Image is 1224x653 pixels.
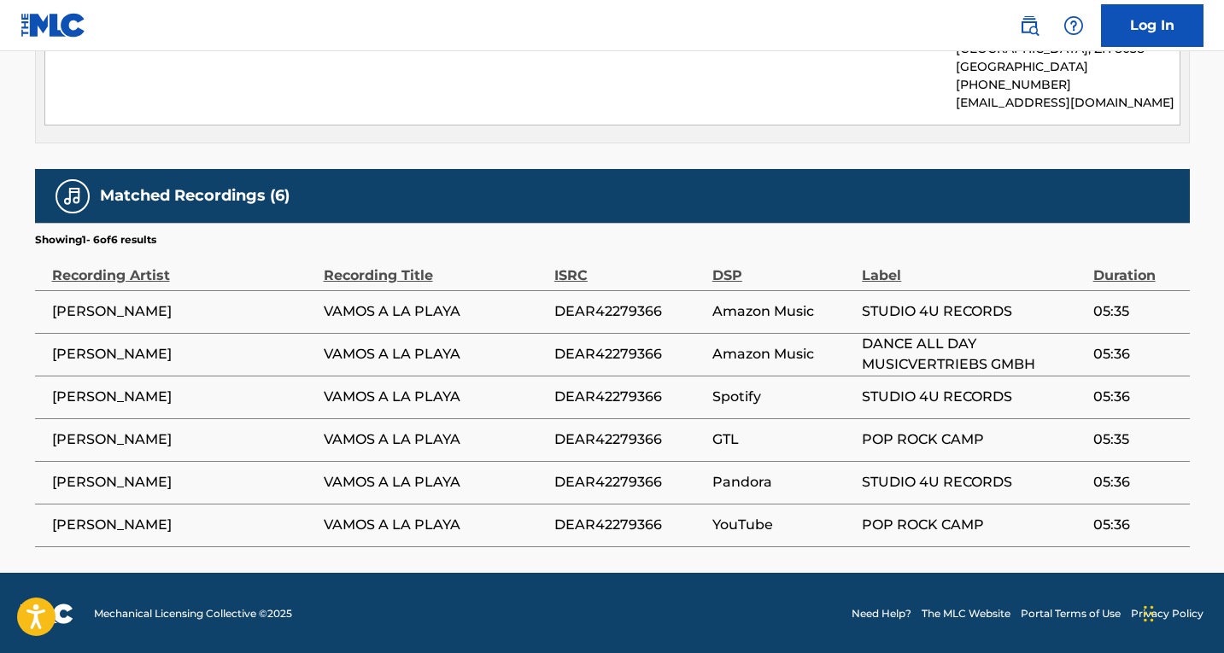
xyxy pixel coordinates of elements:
[1131,606,1204,621] a: Privacy Policy
[52,344,315,364] span: [PERSON_NAME]
[52,429,315,450] span: [PERSON_NAME]
[324,301,546,322] span: VAMOS A LA PLAYA
[862,248,1084,286] div: Label
[1093,429,1181,450] span: 05:35
[1144,588,1154,639] div: Drag
[324,515,546,535] span: VAMOS A LA PLAYA
[554,248,704,286] div: ISRC
[554,344,704,364] span: DEAR42279366
[862,515,1084,535] span: POP ROCK CAMP
[922,606,1010,621] a: The MLC Website
[20,603,73,624] img: logo
[862,429,1084,450] span: POP ROCK CAMP
[1093,515,1181,535] span: 05:36
[1093,248,1181,286] div: Duration
[712,248,853,286] div: DSP
[862,472,1084,493] span: STUDIO 4U RECORDS
[324,429,546,450] span: VAMOS A LA PLAYA
[712,429,853,450] span: GTL
[1019,15,1040,36] img: search
[100,186,290,206] h5: Matched Recordings (6)
[862,334,1084,375] span: DANCE ALL DAY MUSICVERTRIEBS GMBH
[554,387,704,407] span: DEAR42279366
[1093,472,1181,493] span: 05:36
[554,515,704,535] span: DEAR42279366
[1063,15,1084,36] img: help
[554,301,704,322] span: DEAR42279366
[554,472,704,493] span: DEAR42279366
[1012,9,1046,43] a: Public Search
[62,186,83,207] img: Matched Recordings
[712,387,853,407] span: Spotify
[1021,606,1121,621] a: Portal Terms of Use
[52,248,315,286] div: Recording Artist
[52,472,315,493] span: [PERSON_NAME]
[1139,571,1224,653] iframe: Chat Widget
[20,13,86,38] img: MLC Logo
[52,515,315,535] span: [PERSON_NAME]
[712,301,853,322] span: Amazon Music
[1093,344,1181,364] span: 05:36
[1057,9,1091,43] div: Help
[324,344,546,364] span: VAMOS A LA PLAYA
[712,515,853,535] span: YouTube
[712,344,853,364] span: Amazon Music
[94,606,292,621] span: Mechanical Licensing Collective © 2025
[324,387,546,407] span: VAMOS A LA PLAYA
[956,76,1179,94] p: [PHONE_NUMBER]
[1093,301,1181,322] span: 05:35
[52,301,315,322] span: [PERSON_NAME]
[852,606,911,621] a: Need Help?
[712,472,853,493] span: Pandora
[52,387,315,407] span: [PERSON_NAME]
[862,301,1084,322] span: STUDIO 4U RECORDS
[35,232,156,248] p: Showing 1 - 6 of 6 results
[324,472,546,493] span: VAMOS A LA PLAYA
[956,58,1179,76] p: [GEOGRAPHIC_DATA]
[1101,4,1204,47] a: Log In
[1093,387,1181,407] span: 05:36
[324,248,546,286] div: Recording Title
[862,387,1084,407] span: STUDIO 4U RECORDS
[956,94,1179,112] p: [EMAIL_ADDRESS][DOMAIN_NAME]
[554,429,704,450] span: DEAR42279366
